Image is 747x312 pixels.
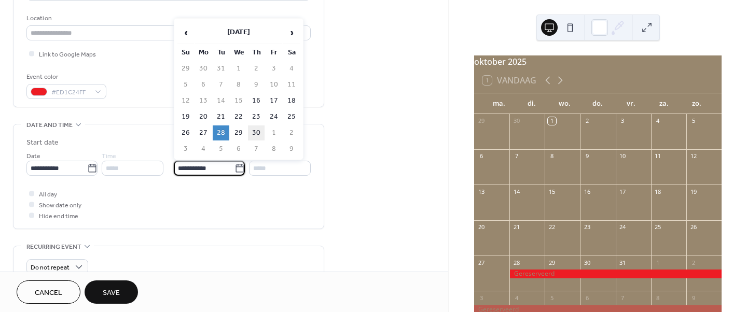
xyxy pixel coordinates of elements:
[248,125,265,140] td: 30
[26,242,81,252] span: Recurring event
[213,93,229,108] td: 14
[26,151,40,162] span: Date
[195,61,212,76] td: 30
[513,223,520,231] div: 21
[548,294,556,302] div: 5
[283,45,300,60] th: Sa
[654,152,662,160] div: 11
[548,152,556,160] div: 8
[249,151,264,162] span: Time
[513,294,520,302] div: 4
[39,200,81,211] span: Show date only
[477,259,485,266] div: 27
[283,77,300,92] td: 11
[39,211,78,222] span: Hide end time
[230,77,247,92] td: 8
[26,120,73,131] span: Date and time
[230,93,247,108] td: 15
[266,61,282,76] td: 3
[689,223,697,231] div: 26
[619,223,627,231] div: 24
[213,109,229,124] td: 21
[103,288,120,299] span: Save
[619,188,627,195] div: 17
[513,188,520,195] div: 14
[195,77,212,92] td: 6
[583,188,591,195] div: 16
[548,117,556,125] div: 1
[583,259,591,266] div: 30
[177,141,194,157] td: 3
[582,93,615,114] div: do.
[195,125,212,140] td: 27
[195,45,212,60] th: Mo
[513,117,520,125] div: 30
[51,87,90,98] span: #ED1C24FF
[35,288,62,299] span: Cancel
[654,223,662,231] div: 25
[177,45,194,60] th: Su
[266,93,282,108] td: 17
[516,93,549,114] div: di.
[230,61,247,76] td: 1
[213,61,229,76] td: 31
[477,188,485,195] div: 13
[284,22,299,43] span: ›
[477,294,485,302] div: 3
[26,72,104,82] div: Event color
[266,77,282,92] td: 10
[689,152,697,160] div: 12
[177,77,194,92] td: 5
[283,125,300,140] td: 2
[266,141,282,157] td: 8
[248,77,265,92] td: 9
[230,45,247,60] th: We
[248,45,265,60] th: Th
[283,61,300,76] td: 4
[654,259,662,266] div: 1
[680,93,713,114] div: zo.
[26,13,309,24] div: Location
[31,262,70,274] span: Do not repeat
[583,152,591,160] div: 9
[230,125,247,140] td: 29
[213,141,229,157] td: 5
[654,188,662,195] div: 18
[513,152,520,160] div: 7
[266,125,282,140] td: 1
[689,188,697,195] div: 19
[178,22,193,43] span: ‹
[85,280,138,304] button: Save
[474,55,722,68] div: oktober 2025
[248,61,265,76] td: 2
[583,117,591,125] div: 2
[548,223,556,231] div: 22
[195,109,212,124] td: 20
[689,259,697,266] div: 2
[477,117,485,125] div: 29
[17,280,80,304] button: Cancel
[177,61,194,76] td: 29
[619,117,627,125] div: 3
[177,125,194,140] td: 26
[482,93,516,114] div: ma.
[654,294,662,302] div: 8
[548,188,556,195] div: 15
[248,109,265,124] td: 23
[689,117,697,125] div: 5
[248,141,265,157] td: 7
[647,93,681,114] div: za.
[230,141,247,157] td: 6
[230,109,247,124] td: 22
[213,125,229,140] td: 28
[195,22,282,44] th: [DATE]
[477,152,485,160] div: 6
[39,49,96,60] span: Link to Google Maps
[513,259,520,266] div: 28
[26,137,59,148] div: Start date
[619,259,627,266] div: 31
[619,294,627,302] div: 7
[283,93,300,108] td: 18
[266,109,282,124] td: 24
